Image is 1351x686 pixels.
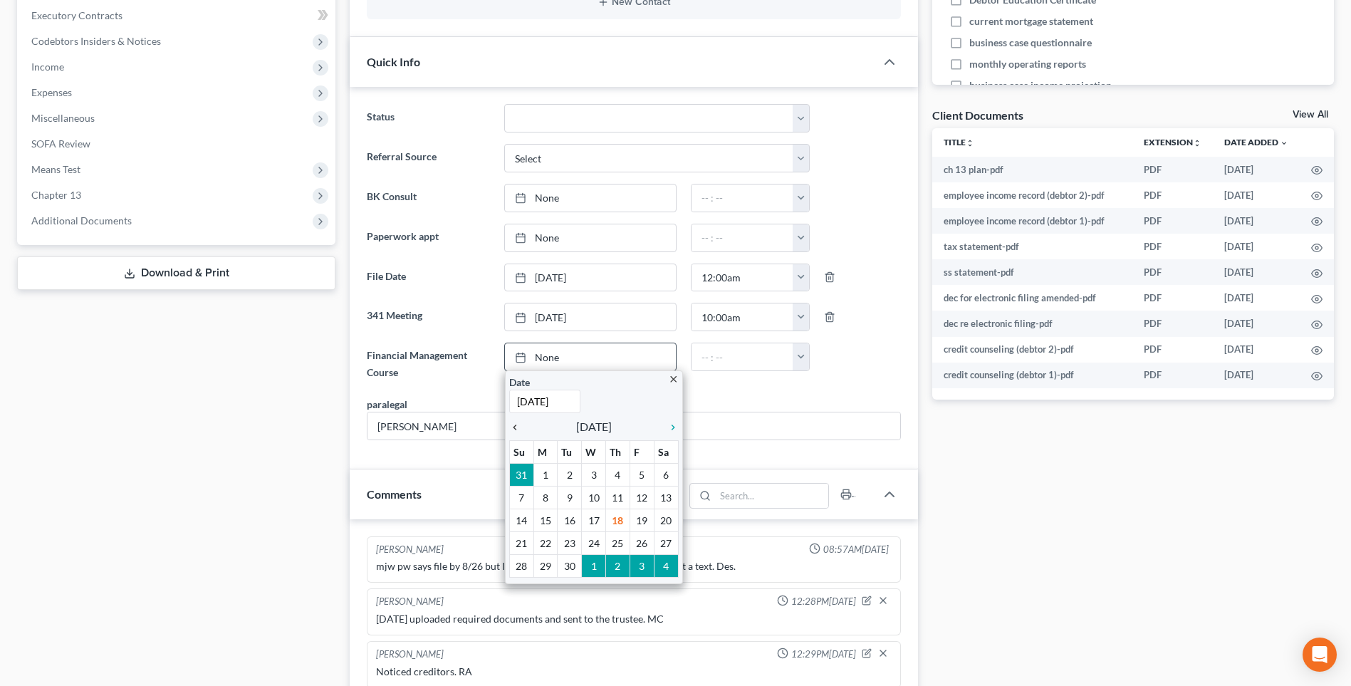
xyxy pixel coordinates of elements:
[505,343,676,370] a: None
[1132,157,1213,182] td: PDF
[932,285,1132,311] td: dec for electronic filing amended-pdf
[367,55,420,68] span: Quick Info
[606,509,630,531] td: 18
[654,531,678,554] td: 27
[668,370,679,387] a: close
[533,554,558,577] td: 29
[791,595,856,608] span: 12:28PM[DATE]
[360,224,496,252] label: Paperwork appt
[1132,208,1213,234] td: PDF
[582,531,606,554] td: 24
[1132,182,1213,208] td: PDF
[932,259,1132,285] td: ss statement-pdf
[558,440,582,463] th: Tu
[31,61,64,73] span: Income
[367,397,407,412] div: paralegal
[1213,337,1300,363] td: [DATE]
[1132,234,1213,259] td: PDF
[582,440,606,463] th: W
[376,595,444,609] div: [PERSON_NAME]
[1303,638,1337,672] div: Open Intercom Messenger
[360,264,496,292] label: File Date
[1213,234,1300,259] td: [DATE]
[533,440,558,463] th: M
[31,35,161,47] span: Codebtors Insiders & Notices
[367,487,422,501] span: Comments
[31,137,90,150] span: SOFA Review
[932,108,1023,123] div: Client Documents
[360,184,496,212] label: BK Consult
[823,543,889,556] span: 08:57AM[DATE]
[509,463,533,486] td: 31
[17,256,335,290] a: Download & Print
[668,374,679,385] i: close
[654,463,678,486] td: 6
[505,303,676,331] a: [DATE]
[1132,259,1213,285] td: PDF
[31,214,132,227] span: Additional Documents
[533,463,558,486] td: 1
[31,112,95,124] span: Miscellaneous
[558,554,582,577] td: 30
[692,343,793,370] input: -- : --
[654,486,678,509] td: 13
[1213,285,1300,311] td: [DATE]
[558,486,582,509] td: 9
[360,104,496,132] label: Status
[932,363,1132,388] td: credit counseling (debtor 1)-pdf
[932,182,1132,208] td: employee income record (debtor 2)-pdf
[692,264,793,291] input: -- : --
[969,78,1112,93] span: business case income projection
[509,509,533,531] td: 14
[31,9,122,21] span: Executory Contracts
[630,486,654,509] td: 12
[509,390,580,413] input: 1/1/2013
[969,36,1092,50] span: business case questionnaire
[360,343,496,385] label: Financial Management Course
[360,303,496,331] label: 341 Meeting
[932,208,1132,234] td: employee income record (debtor 1)-pdf
[969,57,1086,71] span: monthly operating reports
[533,509,558,531] td: 15
[509,554,533,577] td: 28
[606,440,630,463] th: Th
[509,486,533,509] td: 7
[606,531,630,554] td: 25
[654,509,678,531] td: 20
[376,559,892,573] div: mjw pw says file by 8/26 but I am missing required info still. Sent client a text. Des.
[630,554,654,577] td: 3
[31,86,72,98] span: Expenses
[1280,139,1288,147] i: expand_more
[20,3,335,28] a: Executory Contracts
[660,418,679,435] a: chevron_right
[1213,311,1300,336] td: [DATE]
[558,463,582,486] td: 2
[654,554,678,577] td: 4
[582,554,606,577] td: 1
[509,375,530,390] label: Date
[791,648,856,661] span: 12:29PM[DATE]
[533,531,558,554] td: 22
[630,531,654,554] td: 26
[582,463,606,486] td: 3
[505,224,676,251] a: None
[1132,285,1213,311] td: PDF
[630,463,654,486] td: 5
[376,665,892,679] div: Noticed creditors. RA
[932,311,1132,336] td: dec re electronic filing-pdf
[509,418,528,435] a: chevron_left
[376,543,444,556] div: [PERSON_NAME]
[692,303,793,331] input: -- : --
[1132,337,1213,363] td: PDF
[606,463,630,486] td: 4
[20,131,335,157] a: SOFA Review
[660,422,679,433] i: chevron_right
[367,412,900,440] input: --
[1213,157,1300,182] td: [DATE]
[376,612,892,626] div: [DATE] uploaded required documents and sent to the trustee. MC
[558,531,582,554] td: 23
[654,440,678,463] th: Sa
[31,189,81,201] span: Chapter 13
[932,337,1132,363] td: credit counseling (debtor 2)-pdf
[944,137,974,147] a: Titleunfold_more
